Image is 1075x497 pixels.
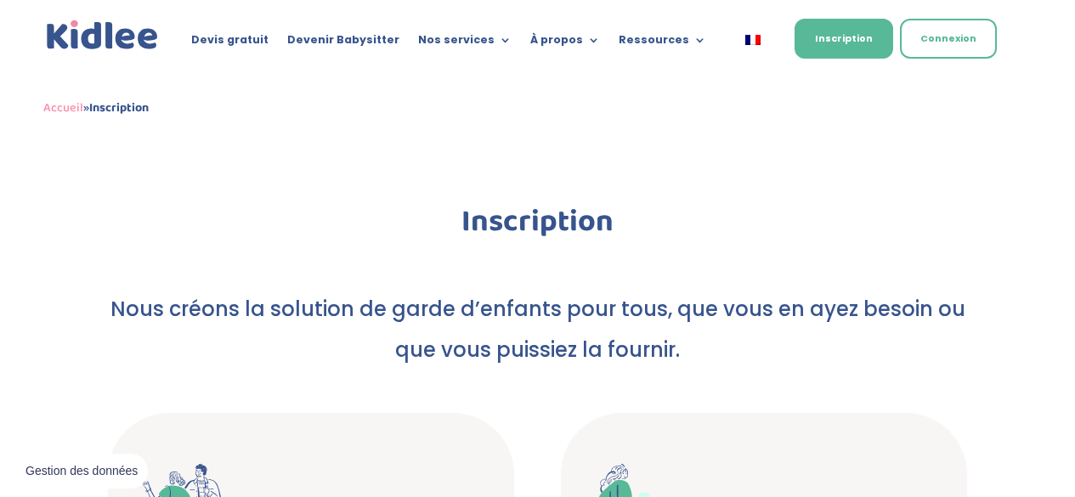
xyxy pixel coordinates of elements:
a: Devis gratuit [191,34,269,53]
a: À propos [530,34,600,53]
a: Devenir Babysitter [287,34,399,53]
a: Kidlee Logo [43,17,162,54]
button: Gestion des données [15,454,148,489]
a: Ressources [619,34,706,53]
img: Français [745,35,761,45]
a: Connexion [900,19,997,59]
img: logo_kidlee_bleu [43,17,162,54]
span: Gestion des données [25,464,138,479]
strong: Inscription [89,98,149,118]
span: » [43,98,149,118]
a: Inscription [795,19,893,59]
a: Accueil [43,98,83,118]
h1: Inscription [108,206,968,246]
p: Nous créons la solution de garde d’enfants pour tous, que vous en ayez besoin ou que vous puissie... [108,289,968,370]
a: Nos services [418,34,512,53]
